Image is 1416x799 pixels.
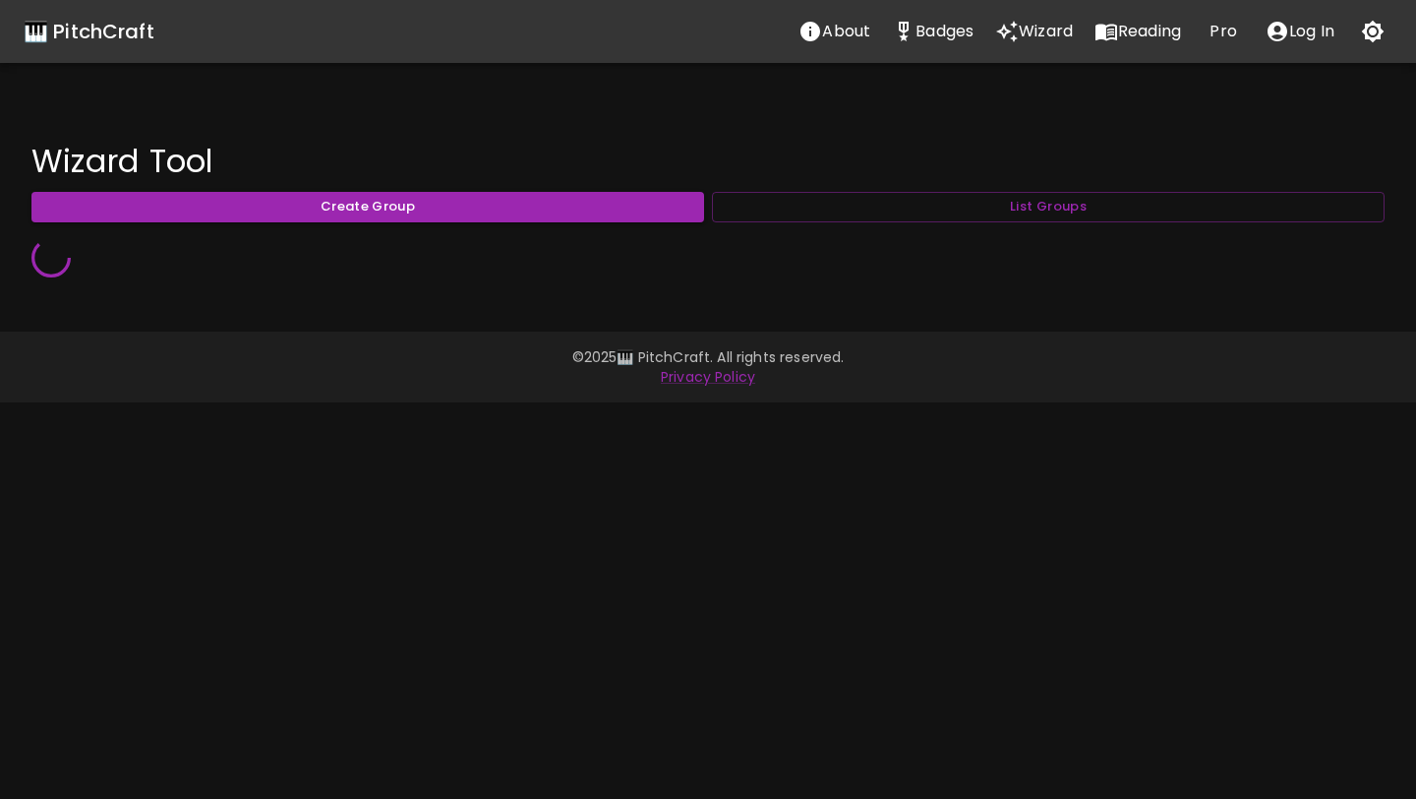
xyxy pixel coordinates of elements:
[31,142,1385,181] h4: Wizard Tool
[142,347,1274,367] p: © 2025 🎹 PitchCraft. All rights reserved.
[1118,20,1181,43] p: Reading
[788,12,881,51] button: About
[24,16,154,47] a: 🎹 PitchCraft
[1255,12,1345,51] button: account of current user
[881,12,984,51] button: Stats
[1019,20,1073,43] p: Wizard
[1209,20,1236,43] p: Pro
[1084,12,1192,51] button: Reading
[712,192,1385,222] button: List Groups
[1289,20,1334,43] p: Log In
[915,20,973,43] p: Badges
[822,20,870,43] p: About
[1192,12,1255,51] button: Pro
[31,192,704,222] button: Create Group
[661,367,755,387] a: Privacy Policy
[984,12,1084,51] button: Wizard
